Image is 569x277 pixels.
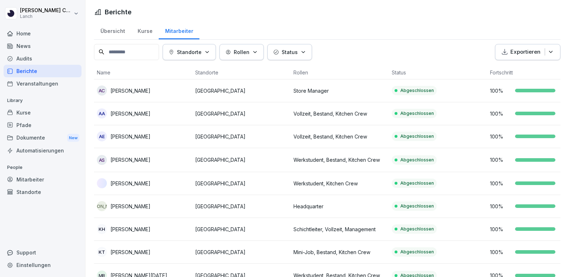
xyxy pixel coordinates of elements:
p: [GEOGRAPHIC_DATA] [195,225,288,233]
p: [PERSON_NAME] [110,248,150,256]
p: [PERSON_NAME] [110,156,150,164]
th: Name [94,66,192,79]
img: nr12uujy2ymsfw80t88z7spl.png [97,178,107,188]
p: Werkstudent, Kitchen Crew [293,180,386,187]
p: 100 % [490,203,511,210]
p: 100 % [490,248,511,256]
a: Mitarbeiter [159,21,199,39]
p: [GEOGRAPHIC_DATA] [195,156,288,164]
p: Rollen [234,48,249,56]
p: [PERSON_NAME] [110,133,150,140]
a: Audits [4,52,81,65]
button: Rollen [219,44,264,60]
p: Werkstudent, Bestand, Kitchen Crew [293,156,386,164]
h1: Berichte [105,7,132,17]
a: Kurse [4,106,81,119]
div: Support [4,246,81,259]
p: Library [4,95,81,106]
a: Berichte [4,65,81,77]
p: Status [282,48,298,56]
p: 100 % [490,180,511,187]
p: [GEOGRAPHIC_DATA] [195,203,288,210]
p: Exportieren [510,48,540,56]
th: Standorte [192,66,291,79]
p: Standorte [177,48,202,56]
th: Rollen [291,66,389,79]
a: Veranstaltungen [4,77,81,90]
div: AS [97,155,107,165]
a: Übersicht [94,21,131,39]
p: [GEOGRAPHIC_DATA] [195,110,288,117]
div: Dokumente [4,131,81,145]
p: Abgeschlossen [400,249,434,255]
p: Abgeschlossen [400,180,434,186]
p: [GEOGRAPHIC_DATA] [195,133,288,140]
div: AE [97,131,107,141]
a: News [4,40,81,52]
div: AA [97,108,107,118]
p: Abgeschlossen [400,110,434,117]
button: Status [267,44,312,60]
div: New [67,134,79,142]
p: [PERSON_NAME] Cancillieri [20,8,72,14]
p: Abgeschlossen [400,157,434,163]
p: [GEOGRAPHIC_DATA] [195,87,288,94]
button: Exportieren [495,44,560,60]
p: Abgeschlossen [400,133,434,140]
p: Vollzeit, Bestand, Kitchen Crew [293,110,386,117]
p: Mini-Job, Bestand, Kitchen Crew [293,248,386,256]
div: [PERSON_NAME] [97,201,107,211]
a: Automatisierungen [4,144,81,157]
button: Standorte [163,44,216,60]
p: 100 % [490,133,511,140]
p: Lanch [20,14,72,19]
p: People [4,162,81,173]
p: 100 % [490,110,511,117]
p: [PERSON_NAME] [110,87,150,94]
a: Pfade [4,119,81,131]
p: [PERSON_NAME] [110,180,150,187]
p: 100 % [490,87,511,94]
p: Abgeschlossen [400,87,434,94]
p: [GEOGRAPHIC_DATA] [195,248,288,256]
a: Kurse [131,21,159,39]
p: Schichtleiter, Vollzeit, Management [293,225,386,233]
div: AC [97,86,107,96]
p: Vollzeit, Bestand, Kitchen Crew [293,133,386,140]
a: Home [4,27,81,40]
th: Status [389,66,487,79]
p: 100 % [490,156,511,164]
p: [GEOGRAPHIC_DATA] [195,180,288,187]
p: 100 % [490,225,511,233]
p: [PERSON_NAME] [110,203,150,210]
a: Mitarbeiter [4,173,81,186]
a: Standorte [4,186,81,198]
p: [PERSON_NAME] [110,225,150,233]
p: Headquarter [293,203,386,210]
p: Abgeschlossen [400,203,434,209]
p: [PERSON_NAME] [110,110,150,117]
p: Store Manager [293,87,386,94]
a: Einstellungen [4,259,81,271]
a: DokumenteNew [4,131,81,145]
div: KT [97,247,107,257]
p: Abgeschlossen [400,226,434,232]
div: KH [97,224,107,234]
